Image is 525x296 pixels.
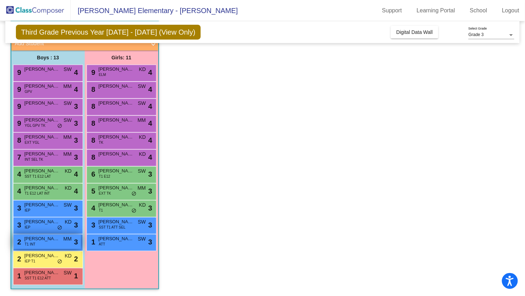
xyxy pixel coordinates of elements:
span: SW [64,66,72,73]
span: [PERSON_NAME] [24,201,60,208]
span: [PERSON_NAME] [24,269,60,276]
span: [PERSON_NAME] [24,252,60,259]
span: T1 [99,208,103,213]
span: MM [137,117,146,124]
span: [PERSON_NAME] [99,100,134,107]
span: [PERSON_NAME] [99,83,134,90]
span: SW [64,269,72,277]
span: 8 [90,153,95,161]
span: do_not_disturb_alt [57,259,62,265]
span: 3 [74,220,78,230]
span: 4 [16,187,21,195]
span: KD [65,167,71,175]
span: 4 [74,169,78,179]
span: 8 [16,136,21,144]
button: Digital Data Wall [391,26,438,39]
span: Digital Data Wall [396,29,433,35]
span: 7 [16,153,21,161]
span: [PERSON_NAME] [24,117,60,124]
span: 5 [90,187,95,195]
span: MM [137,184,146,192]
span: SST T1 E12 LAT [25,174,51,179]
span: KD [139,66,146,73]
mat-expansion-panel-header: Add Student [11,36,158,51]
span: SW [64,117,72,124]
span: 3 [74,237,78,247]
span: 4 [74,67,78,78]
span: ELM [99,72,106,77]
span: 9 [16,85,21,93]
span: 3 [148,169,152,179]
span: 3 [148,220,152,230]
span: IEP [25,225,30,230]
span: [PERSON_NAME] [99,167,134,174]
span: 2 [16,238,21,246]
span: KD [65,184,71,192]
span: [PERSON_NAME] [99,218,134,225]
span: INT SEL TK [25,157,43,162]
span: SW [138,167,146,175]
span: EXT YGL [25,140,40,145]
span: KD [139,150,146,158]
span: KD [65,218,71,226]
span: [PERSON_NAME] [99,184,134,191]
span: 4 [74,186,78,196]
span: TK [99,140,104,145]
span: [PERSON_NAME] [99,66,134,73]
span: 4 [148,118,152,129]
span: SW [64,201,72,209]
span: [PERSON_NAME] [99,150,134,158]
span: SW [138,235,146,243]
span: 2 [74,254,78,264]
span: 8 [90,119,95,127]
span: Third Grade Previous Year [DATE] - [DATE] (View Only) [16,25,201,40]
span: 1 [90,238,95,246]
span: [PERSON_NAME] [24,150,60,158]
span: 3 [148,237,152,247]
span: [PERSON_NAME] [24,66,60,73]
a: Learning Portal [411,5,461,16]
span: 3 [74,118,78,129]
span: 3 [74,203,78,213]
span: MM [63,83,71,90]
span: [PERSON_NAME] [24,167,60,174]
span: Grade 3 [468,32,484,37]
span: MM [63,134,71,141]
span: 3 [16,221,21,229]
span: SW [138,83,146,90]
span: [PERSON_NAME] [24,218,60,225]
span: 4 [148,101,152,112]
span: MM [63,150,71,158]
span: 9 [16,119,21,127]
span: 3 [148,186,152,196]
span: 8 [90,136,95,144]
span: SST T1 ATT SEL [99,225,125,230]
span: [PERSON_NAME] [PERSON_NAME] [99,134,134,141]
span: 6 [90,170,95,178]
span: [PERSON_NAME] [24,184,60,191]
span: [PERSON_NAME] [99,201,134,208]
span: [PERSON_NAME] [24,83,60,90]
div: Girls: 11 [85,51,158,65]
span: GPV [25,89,32,94]
a: School [464,5,493,16]
span: 8 [90,85,95,93]
span: SST T1 E12 ATT [25,276,51,281]
span: 3 [148,203,152,213]
span: SW [138,100,146,107]
span: do_not_disturb_alt [131,208,136,214]
span: T1 INT [25,242,36,247]
span: [PERSON_NAME] [24,134,60,141]
span: 4 [16,170,21,178]
span: 1 [16,272,21,280]
span: [PERSON_NAME] [99,117,134,124]
span: do_not_disturb_alt [131,191,136,197]
span: EXT TK [99,191,111,196]
span: 4 [148,84,152,95]
span: 4 [148,67,152,78]
mat-panel-title: Add Student [15,40,146,48]
span: 4 [74,84,78,95]
span: 4 [148,152,152,162]
span: SW [64,100,72,107]
span: KD [139,134,146,141]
